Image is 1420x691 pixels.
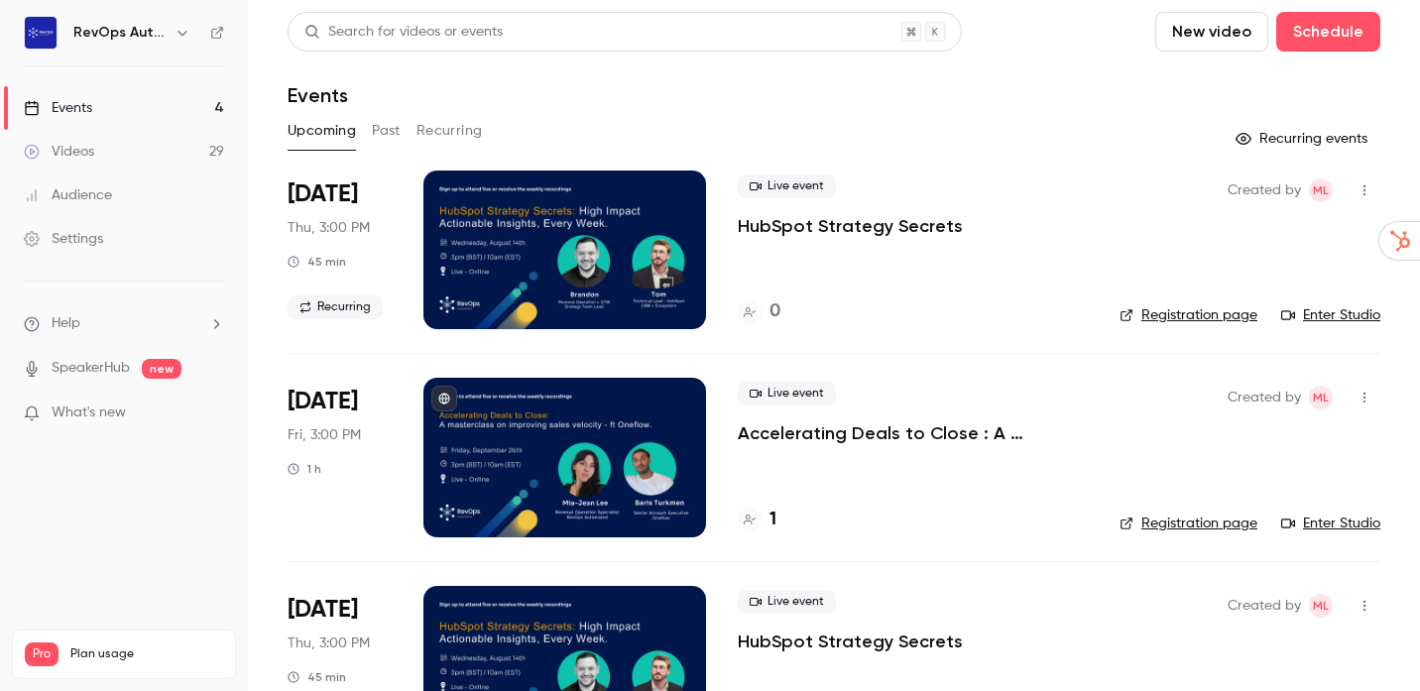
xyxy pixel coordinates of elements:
span: Live event [738,174,836,198]
div: Settings [24,229,103,249]
img: RevOps Automated [25,17,57,49]
span: Live event [738,382,836,405]
span: ML [1313,178,1329,202]
span: ML [1313,594,1329,618]
span: Help [52,313,80,334]
span: ML [1313,386,1329,409]
iframe: Noticeable Trigger [200,404,224,422]
button: Past [372,115,401,147]
h4: 1 [769,507,776,533]
span: Plan usage [70,646,223,662]
button: New video [1155,12,1268,52]
span: Pro [25,642,59,666]
a: 1 [738,507,776,533]
span: Mia-Jean Lee [1309,594,1333,618]
div: Sep 26 Fri, 3:00 PM (Europe/London) [288,378,392,536]
a: Enter Studio [1281,305,1380,325]
h4: 0 [769,298,780,325]
span: new [142,359,181,379]
span: [DATE] [288,386,358,417]
a: SpeakerHub [52,358,130,379]
span: Thu, 3:00 PM [288,218,370,238]
button: Schedule [1276,12,1380,52]
a: Registration page [1120,305,1257,325]
div: Search for videos or events [304,22,503,43]
a: Enter Studio [1281,514,1380,533]
span: [DATE] [288,594,358,626]
a: HubSpot Strategy Secrets [738,630,963,653]
span: Mia-Jean Lee [1309,178,1333,202]
span: Fri, 3:00 PM [288,425,361,445]
button: Recurring [416,115,483,147]
span: Created by [1228,594,1301,618]
span: Live event [738,590,836,614]
div: Audience [24,185,112,205]
a: Registration page [1120,514,1257,533]
button: Upcoming [288,115,356,147]
span: Created by [1228,386,1301,409]
div: 45 min [288,254,346,270]
span: What's new [52,403,126,423]
h6: RevOps Automated [73,23,167,43]
div: Videos [24,142,94,162]
div: Events [24,98,92,118]
a: 0 [738,298,780,325]
a: HubSpot Strategy Secrets [738,214,963,238]
div: 45 min [288,669,346,685]
button: Recurring events [1227,123,1380,155]
span: Thu, 3:00 PM [288,633,370,653]
a: Accelerating Deals to Close : A masterclass on improving sales velocity - ft Oneflow. [738,421,1088,445]
span: [DATE] [288,178,358,210]
div: 1 h [288,461,321,477]
div: Sep 25 Thu, 3:00 PM (Europe/London) [288,171,392,329]
span: Recurring [288,295,383,319]
span: Mia-Jean Lee [1309,386,1333,409]
span: Created by [1228,178,1301,202]
h1: Events [288,83,348,107]
li: help-dropdown-opener [24,313,224,334]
